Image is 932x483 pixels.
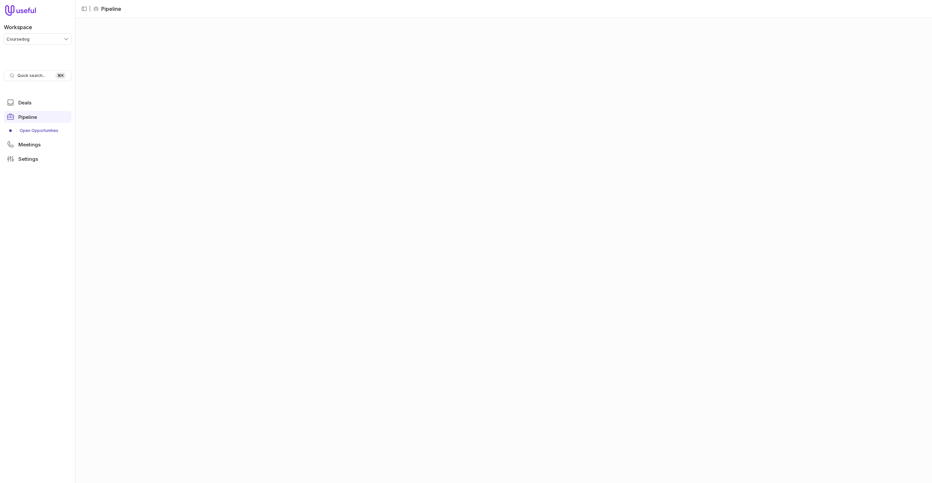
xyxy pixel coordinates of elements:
[18,100,31,105] span: Deals
[18,157,38,161] span: Settings
[4,97,71,108] a: Deals
[79,4,89,14] button: Collapse sidebar
[93,5,121,13] li: Pipeline
[4,125,71,136] div: Pipeline submenu
[18,115,37,120] span: Pipeline
[17,73,46,78] span: Quick search...
[4,153,71,165] a: Settings
[4,23,32,31] label: Workspace
[89,5,91,13] span: |
[18,142,41,147] span: Meetings
[4,111,71,123] a: Pipeline
[4,125,71,136] a: Open Opportunities
[4,139,71,150] a: Meetings
[55,72,66,79] kbd: ⌘ K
